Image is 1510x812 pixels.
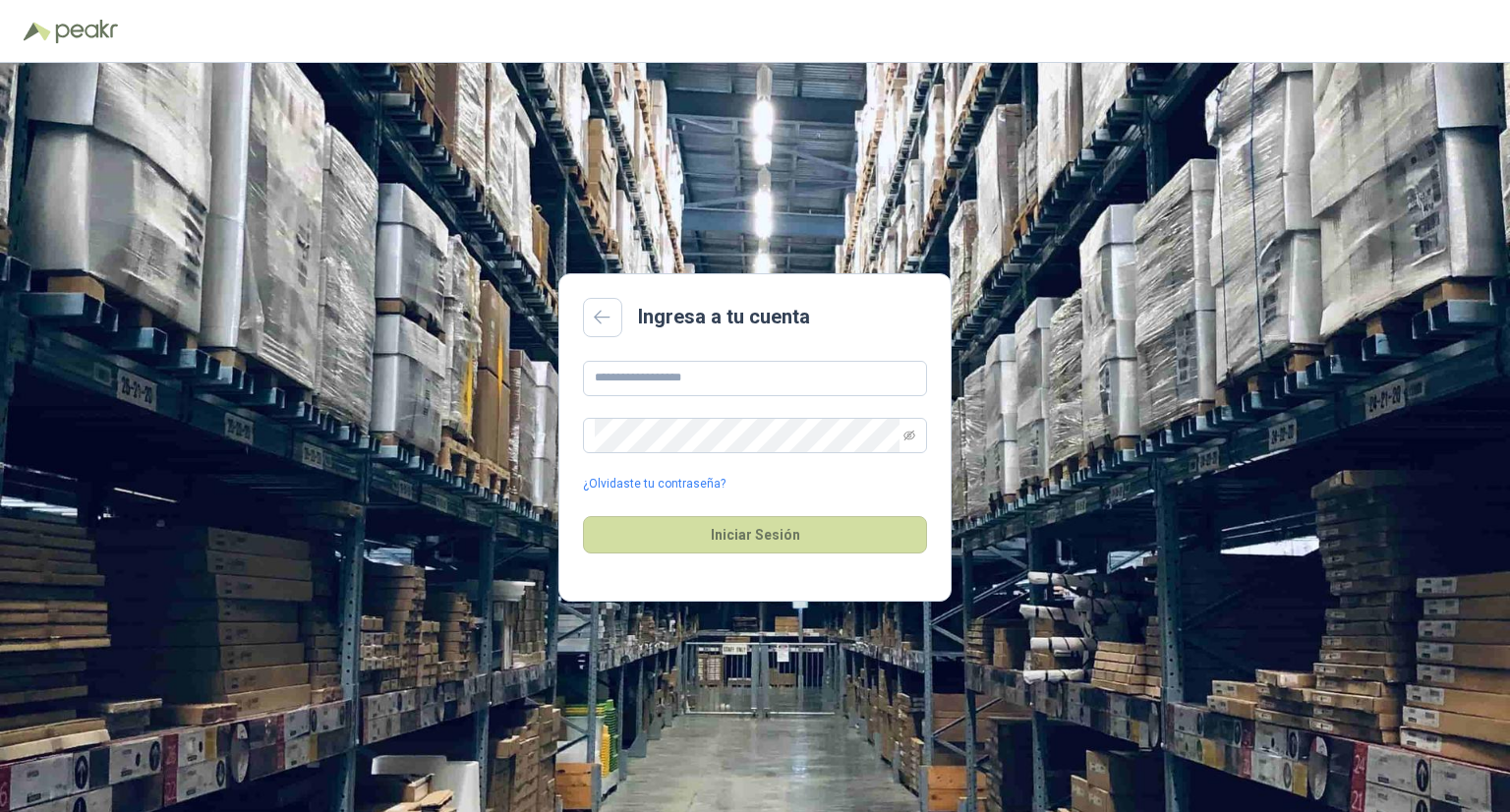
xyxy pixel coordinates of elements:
[24,22,51,41] img: Logo
[583,516,927,553] button: Iniciar Sesión
[638,302,810,332] h2: Ingresa a tu cuenta
[583,475,726,493] a: ¿Olvidaste tu contraseña?
[903,430,915,441] span: eye-invisible
[55,20,118,43] img: Peakr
